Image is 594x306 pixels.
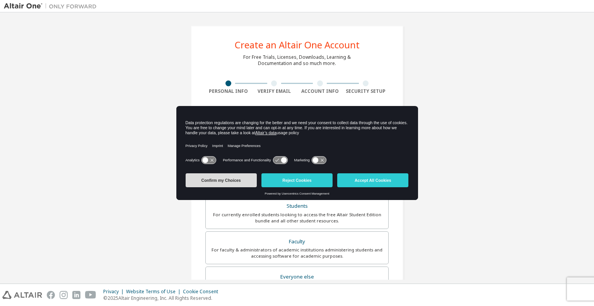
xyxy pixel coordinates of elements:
div: Account Info [297,88,343,94]
div: Faculty [210,236,384,247]
div: Security Setup [343,88,389,94]
div: For faculty & administrators of academic institutions administering students and accessing softwa... [210,247,384,259]
div: Create an Altair One Account [235,40,360,50]
div: For Free Trials, Licenses, Downloads, Learning & Documentation and so much more. [243,54,351,67]
img: instagram.svg [60,291,68,299]
div: Privacy [103,289,126,295]
div: Website Terms of Use [126,289,183,295]
img: youtube.svg [85,291,96,299]
div: Personal Info [205,88,251,94]
img: linkedin.svg [72,291,80,299]
div: For currently enrolled students looking to access the free Altair Student Edition bundle and all ... [210,212,384,224]
img: Altair One [4,2,101,10]
div: Verify Email [251,88,297,94]
p: © 2025 Altair Engineering, Inc. All Rights Reserved. [103,295,223,301]
div: Cookie Consent [183,289,223,295]
div: Students [210,201,384,212]
div: Everyone else [210,272,384,282]
img: facebook.svg [47,291,55,299]
img: altair_logo.svg [2,291,42,299]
